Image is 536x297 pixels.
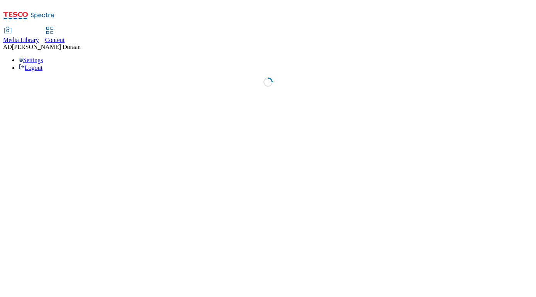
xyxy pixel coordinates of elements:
span: [PERSON_NAME] Duraan [12,44,81,50]
span: AD [3,44,12,50]
a: Media Library [3,27,39,44]
a: Content [45,27,65,44]
a: Logout [19,64,42,71]
span: Media Library [3,37,39,43]
a: Settings [19,57,43,63]
span: Content [45,37,65,43]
